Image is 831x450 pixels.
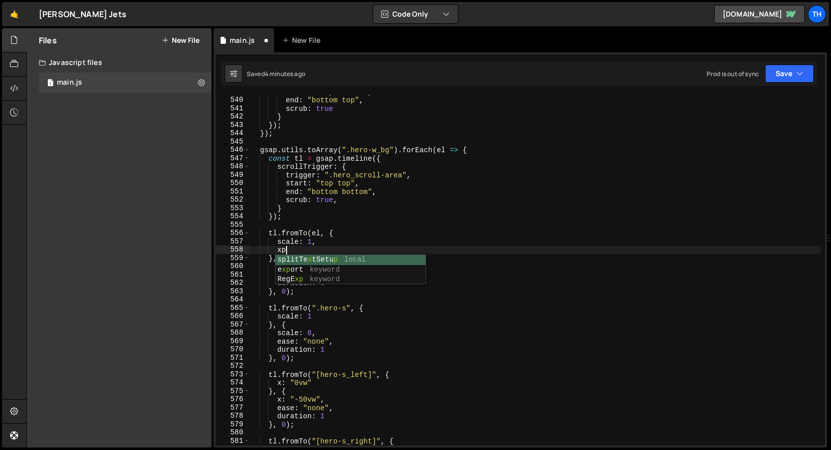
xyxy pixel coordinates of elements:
[216,362,250,370] div: 572
[282,35,324,45] div: New File
[27,52,212,73] div: Javascript files
[216,420,250,429] div: 579
[216,229,250,237] div: 556
[230,35,255,45] div: main.js
[216,320,250,329] div: 567
[216,196,250,204] div: 552
[216,204,250,213] div: 553
[265,70,305,78] div: 4 minutes ago
[216,154,250,163] div: 547
[216,187,250,196] div: 551
[216,104,250,113] div: 541
[714,5,805,23] a: [DOMAIN_NAME]
[765,65,814,83] button: Save
[247,70,305,78] div: Saved
[216,212,250,221] div: 554
[216,437,250,445] div: 581
[216,387,250,396] div: 575
[216,96,250,104] div: 540
[216,312,250,320] div: 566
[216,304,250,312] div: 565
[216,370,250,379] div: 573
[216,354,250,362] div: 571
[216,162,250,171] div: 548
[216,112,250,121] div: 542
[216,395,250,404] div: 576
[216,245,250,254] div: 558
[216,378,250,387] div: 574
[216,404,250,412] div: 577
[216,345,250,354] div: 570
[216,412,250,420] div: 578
[39,8,126,20] div: [PERSON_NAME] Jets
[216,221,250,229] div: 555
[39,35,57,46] h2: Files
[216,329,250,337] div: 568
[216,254,250,263] div: 559
[216,237,250,246] div: 557
[808,5,826,23] a: Th
[373,5,458,23] button: Code Only
[216,428,250,437] div: 580
[162,36,199,44] button: New File
[2,2,27,26] a: 🤙
[39,73,212,93] div: 16759/45776.js
[216,121,250,130] div: 543
[216,146,250,154] div: 546
[216,295,250,304] div: 564
[216,271,250,279] div: 561
[707,70,759,78] div: Prod is out of sync
[216,262,250,271] div: 560
[57,78,82,87] div: main.js
[216,129,250,138] div: 544
[47,80,53,88] span: 1
[216,138,250,146] div: 545
[216,179,250,187] div: 550
[216,287,250,296] div: 563
[216,337,250,346] div: 569
[216,171,250,179] div: 549
[216,279,250,287] div: 562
